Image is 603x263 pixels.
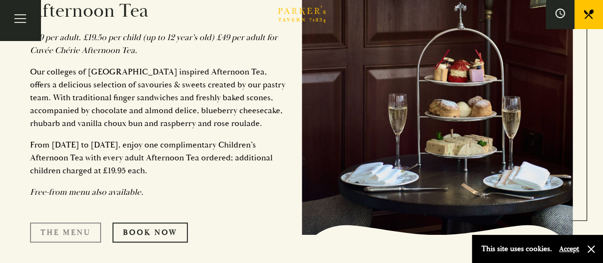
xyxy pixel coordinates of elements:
[30,222,101,242] a: The Menu
[30,65,287,130] p: Our colleges of [GEOGRAPHIC_DATA] inspired Afternoon Tea, offers a delicious selection of savouri...
[30,32,277,56] em: £39 per adult. £19.5o per child (up to 12 year’s old) £49 per adult for Cuvée Chérie Afternoon Tea.
[30,138,287,177] p: From [DATE] to [DATE], enjoy one complimentary Children’s Afternoon Tea with every adult Afternoo...
[30,187,143,198] em: Free-from menu also available.
[481,242,552,256] p: This site uses cookies.
[112,222,188,242] a: Book Now
[586,244,596,254] button: Close and accept
[559,244,579,253] button: Accept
